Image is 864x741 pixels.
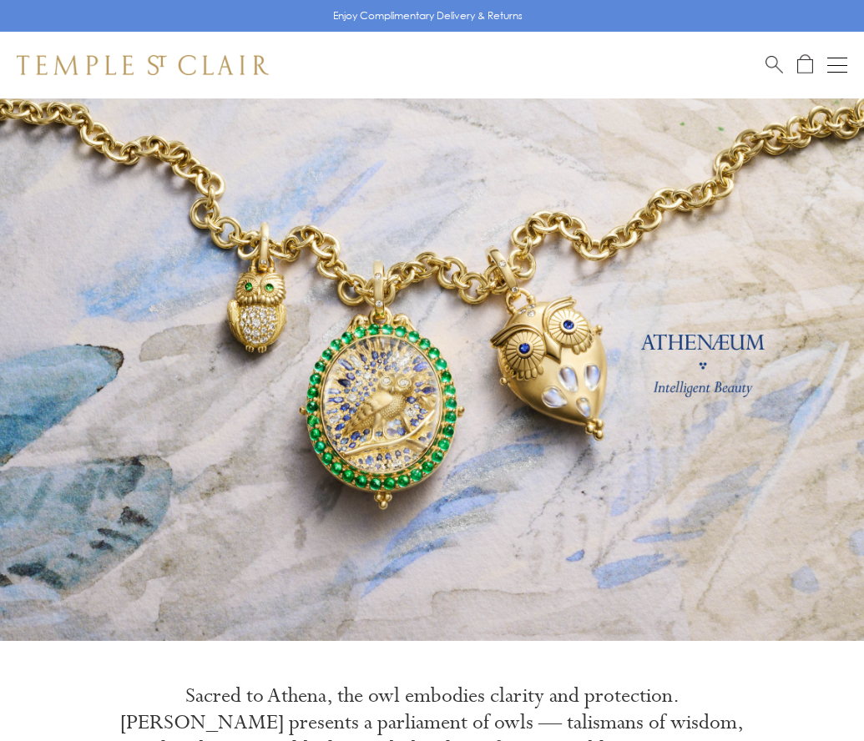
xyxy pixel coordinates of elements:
button: Open navigation [827,55,847,75]
p: Enjoy Complimentary Delivery & Returns [333,8,523,24]
img: Temple St. Clair [17,55,269,75]
a: Open Shopping Bag [797,54,813,75]
a: Search [765,54,783,75]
